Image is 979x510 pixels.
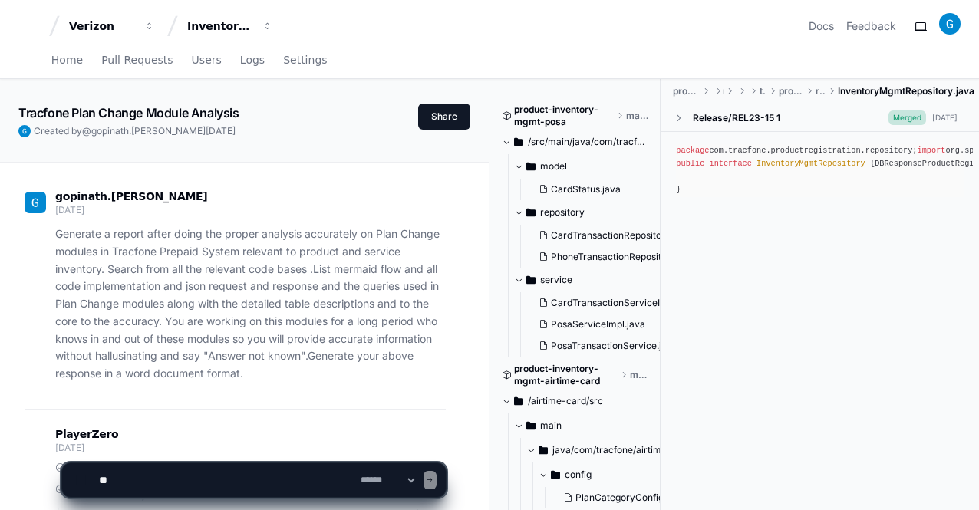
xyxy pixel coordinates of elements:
svg: Directory [526,203,536,222]
img: ACg8ocLgD4B0PbMnFCRezSs6CxZErLn06tF4Svvl2GU3TFAxQEAh9w=s96-c [939,13,961,35]
span: interface [709,159,751,168]
p: Generate a report after doing the proper analysis accurately on Plan Change modules in Tracfone P... [55,225,446,383]
button: /airtime-card/src [502,389,649,413]
svg: Directory [514,392,523,410]
button: CardTransactionServiceImpl.java [532,292,664,314]
svg: Directory [514,133,523,151]
span: gopinath.[PERSON_NAME] [55,190,207,202]
span: /airtime-card/src [528,395,603,407]
button: CardStatus.java [532,179,652,200]
span: CardTransactionServiceImpl.java [551,297,697,309]
div: com.tracfone.productregistration.repository; org.springframework.stereotype.Repository; com.tracf... [676,144,964,197]
a: Settings [283,43,327,78]
span: [DATE] [206,125,236,137]
div: Release/REL23-15 1 [693,112,780,124]
app-text-character-animate: Tracfone Plan Change Module Analysis [18,105,239,120]
span: /src/main/java/com/tracfone/posa [528,136,649,148]
a: Pull Requests [101,43,173,78]
span: master [626,110,649,122]
a: Docs [809,18,834,34]
span: model [540,160,567,173]
span: main [540,420,562,432]
span: repository [540,206,585,219]
div: [DATE] [932,112,958,123]
button: PhoneTransactionRepository.java [532,246,664,268]
span: PlayerZero [55,429,118,439]
button: Verizon [63,12,161,40]
button: model [514,154,661,179]
img: ACg8ocLgD4B0PbMnFCRezSs6CxZErLn06tF4Svvl2GU3TFAxQEAh9w=s96-c [25,192,46,213]
button: Inventory Management [181,12,279,40]
svg: Directory [526,416,536,435]
span: product-registration [673,85,700,97]
span: package [676,146,709,155]
span: Pull Requests [101,55,173,64]
span: InventoryMgmtRepository [756,159,865,168]
button: Feedback [846,18,896,34]
span: PhoneTransactionRepository.java [551,251,696,263]
button: CardTransactionRepository.java [532,225,664,246]
a: Logs [240,43,265,78]
span: productregistration [779,85,804,97]
span: @ [82,125,91,137]
span: Logs [240,55,265,64]
span: CardStatus.java [551,183,621,196]
button: Share [418,104,470,130]
button: PosaTransactionService.java [532,335,664,357]
iframe: Open customer support [930,459,971,501]
span: Settings [283,55,327,64]
span: tracfone [760,85,766,97]
svg: Directory [526,157,536,176]
span: product-inventory-mgmt-airtime-card [514,363,618,387]
button: service [514,268,661,292]
span: Home [51,55,83,64]
img: ACg8ocLgD4B0PbMnFCRezSs6CxZErLn06tF4Svvl2GU3TFAxQEAh9w=s96-c [18,125,31,137]
span: [DATE] [55,204,84,216]
span: public [676,159,704,168]
span: master [630,369,649,381]
span: product-inventory-mgmt-posa [514,104,614,128]
span: Users [192,55,222,64]
span: CardTransactionRepository.java [551,229,691,242]
div: Verizon [69,18,135,34]
span: PosaServiceImpl.java [551,318,645,331]
div: Inventory Management [187,18,253,34]
span: Merged [888,110,926,125]
button: main [514,413,661,438]
a: Users [192,43,222,78]
span: gopinath.[PERSON_NAME] [91,125,206,137]
a: Home [51,43,83,78]
svg: Directory [526,271,536,289]
span: InventoryMgmtRepository.java [838,85,974,97]
button: /src/main/java/com/tracfone/posa [502,130,649,154]
span: PosaTransactionService.java [551,340,677,352]
span: service [540,274,572,286]
button: PosaServiceImpl.java [532,314,664,335]
span: Created by [34,125,236,137]
span: import [918,146,946,155]
button: repository [514,200,661,225]
span: repository [816,85,826,97]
